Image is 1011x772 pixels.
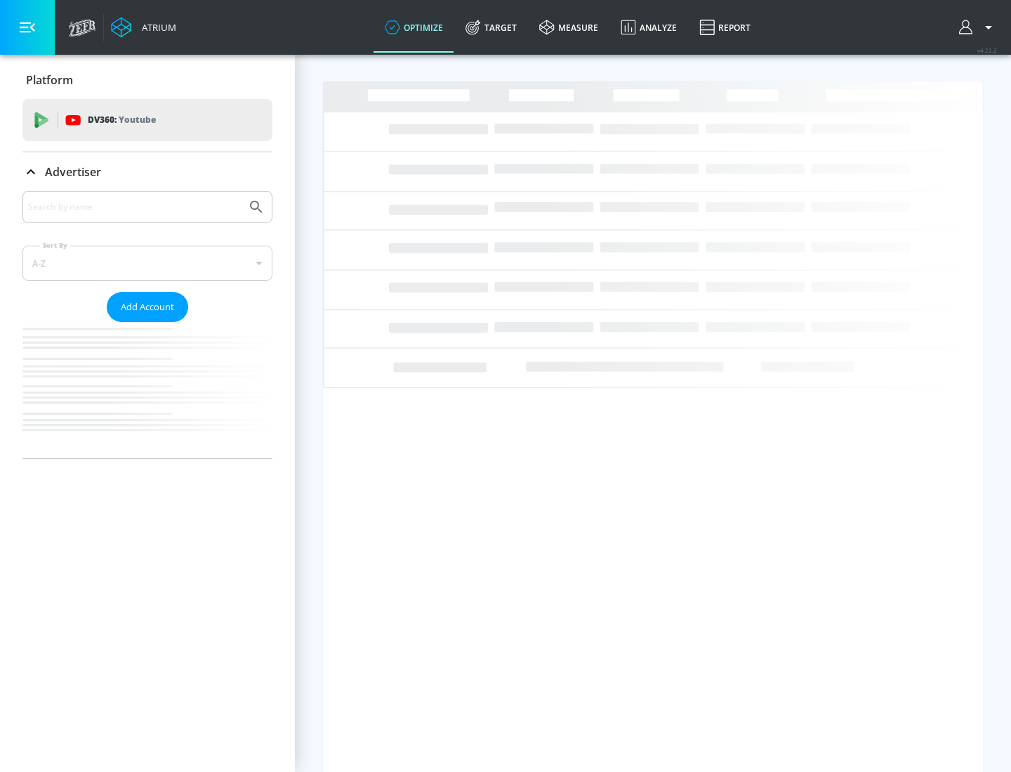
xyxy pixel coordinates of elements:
[22,99,272,141] div: DV360: Youtube
[22,60,272,100] div: Platform
[22,152,272,192] div: Advertiser
[374,2,454,53] a: optimize
[45,164,101,180] p: Advertiser
[26,72,73,88] p: Platform
[977,46,997,54] span: v 4.22.2
[136,21,176,34] div: Atrium
[40,241,70,250] label: Sort By
[88,112,156,128] p: DV360:
[454,2,528,53] a: Target
[119,112,156,127] p: Youtube
[121,299,174,315] span: Add Account
[107,292,188,322] button: Add Account
[22,322,272,458] nav: list of Advertiser
[22,246,272,281] div: A-Z
[111,17,176,38] a: Atrium
[609,2,688,53] a: Analyze
[688,2,762,53] a: Report
[28,198,241,216] input: Search by name
[22,191,272,458] div: Advertiser
[528,2,609,53] a: measure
